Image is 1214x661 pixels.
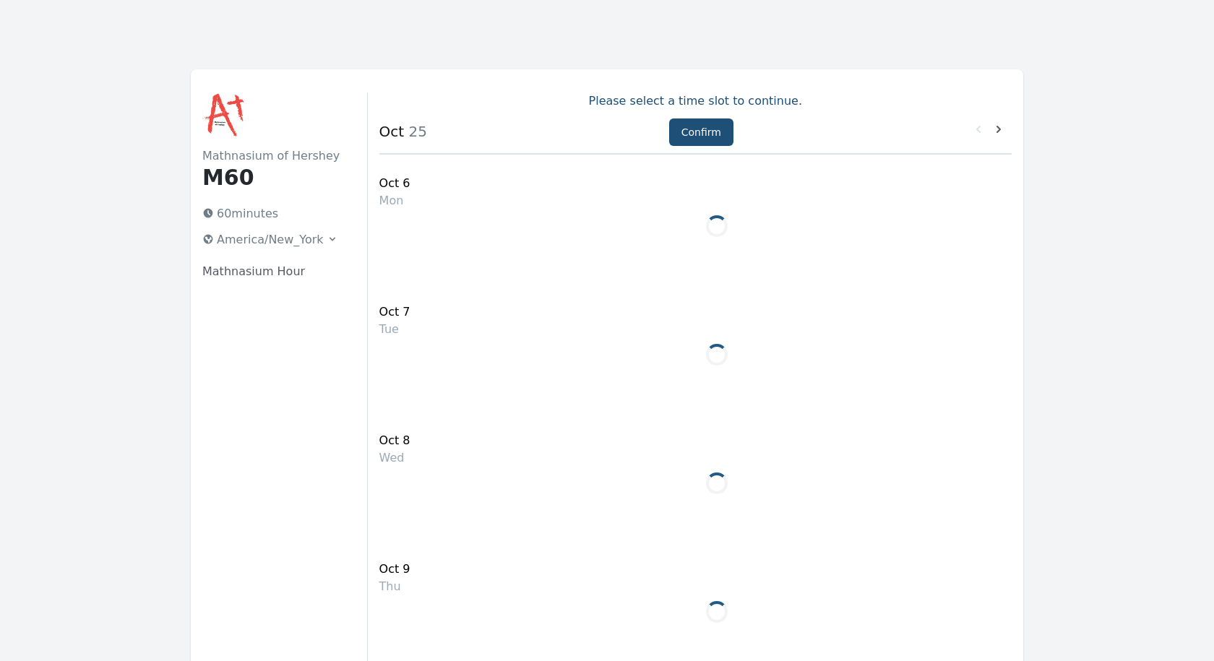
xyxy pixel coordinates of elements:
[379,432,410,449] div: Oct 8
[379,321,410,338] div: Tue
[379,175,410,192] div: Oct 6
[379,92,1012,110] p: Please select a time slot to continue.
[202,263,344,280] p: Mathnasium Hour
[379,192,410,209] div: Mon
[202,165,344,191] h1: M60
[202,92,249,139] img: Mathnasium of Hershey
[379,449,410,467] div: Wed
[379,303,410,321] div: Oct 7
[197,202,344,225] p: 60 minutes
[379,123,405,140] strong: Oct
[379,578,410,595] div: Thu
[197,228,344,251] button: America/New_York
[202,147,344,165] h2: Mathnasium of Hershey
[669,118,733,146] button: Confirm
[379,561,410,578] div: Oct 9
[404,123,427,140] span: 25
